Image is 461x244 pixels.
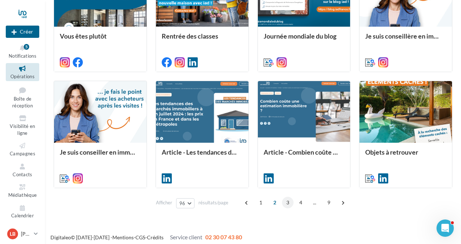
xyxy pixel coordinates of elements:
[135,234,145,240] a: CGS
[60,148,141,163] div: Je suis conseiller en immo donc bien sûr que
[50,234,242,240] span: © [DATE]-[DATE] - - -
[10,123,35,136] span: Visibilité en ligne
[50,234,71,240] a: Digitaleo
[6,140,39,158] a: Campagnes
[6,113,39,137] a: Visibilité en ligne
[6,26,39,38] div: Nouvelle campagne
[6,43,39,60] button: Notifications 5
[6,63,39,81] a: Opérations
[264,32,345,47] div: Journée mondiale du blog
[12,96,33,108] span: Boîte de réception
[198,199,228,206] span: résultats/page
[6,84,39,110] a: Boîte de réception
[6,203,39,220] a: Calendrier
[9,53,36,59] span: Notifications
[10,230,15,238] span: LB
[8,192,37,198] span: Médiathèque
[11,213,34,219] span: Calendrier
[295,197,306,208] span: 4
[282,197,294,208] span: 3
[147,234,164,240] a: Crédits
[112,234,134,240] a: Mentions
[365,32,446,47] div: Je suis conseillère en immo donc bien sûr que
[179,200,185,206] span: 96
[365,148,446,163] div: Objets à retrouver
[6,227,39,241] a: LB [PERSON_NAME]
[6,161,39,179] a: Contacts
[24,44,29,50] div: 5
[60,32,141,47] div: Vous êtes plutôt
[162,148,243,163] div: Article - Les tendances des marchés immobiliers à fin [DATE] : les prix en [GEOGRAPHIC_DATA] et d...
[269,197,281,208] span: 2
[10,151,35,156] span: Campagnes
[10,74,35,79] span: Opérations
[156,199,172,206] span: Afficher
[6,182,39,199] a: Médiathèque
[21,230,31,238] p: [PERSON_NAME]
[437,219,454,237] iframe: Intercom live chat
[264,148,345,163] div: Article - Combien coûte une estimation immobilière ?
[309,197,321,208] span: ...
[176,198,194,208] button: 96
[323,197,335,208] span: 9
[170,234,202,240] span: Service client
[13,172,32,177] span: Contacts
[205,234,242,240] span: 02 30 07 43 80
[6,26,39,38] button: Créer
[255,197,267,208] span: 1
[162,32,243,47] div: Rentrée des classes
